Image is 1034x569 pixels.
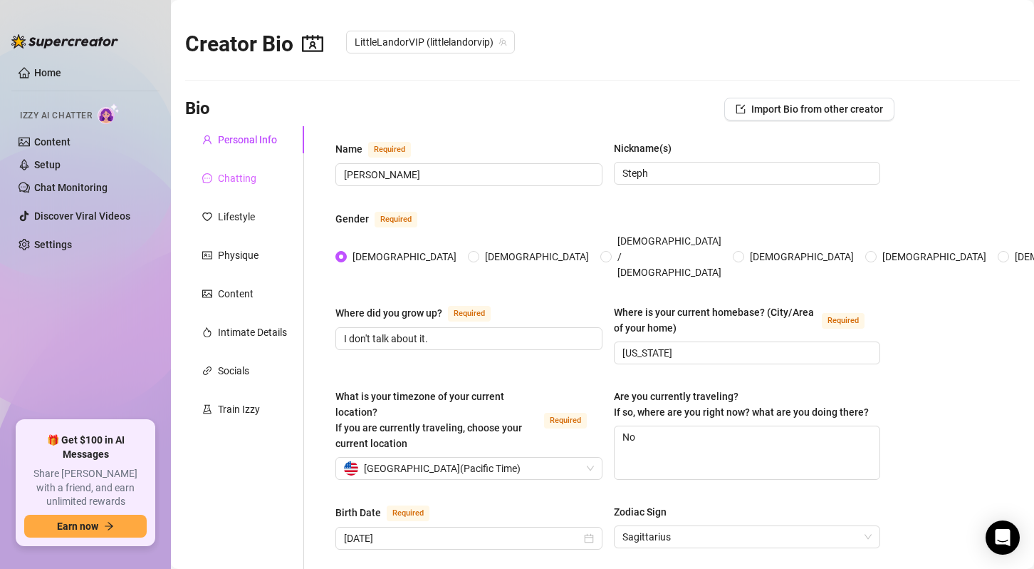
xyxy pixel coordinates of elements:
div: Socials [218,363,249,379]
a: Chat Monitoring [34,182,108,193]
div: Physique [218,247,258,263]
span: experiment [202,404,212,414]
label: Where is your current homebase? (City/Area of your home) [614,304,881,336]
a: Home [34,67,61,78]
span: [DEMOGRAPHIC_DATA] [877,249,992,265]
span: fire [202,327,212,337]
div: Zodiac Sign [614,504,667,520]
label: Zodiac Sign [614,504,677,520]
input: Name [344,167,591,183]
input: Where is your current homebase? (City/Area of your home) [622,345,869,361]
span: Required [375,212,417,227]
span: [DEMOGRAPHIC_DATA] / [DEMOGRAPHIC_DATA] [612,233,727,280]
span: Sagittarius [622,526,872,548]
img: logo-BBDzfeDw.svg [11,34,118,48]
span: Import Bio from other creator [751,103,883,115]
span: contacts [302,33,323,54]
span: Required [448,306,491,322]
div: Gender [335,211,369,227]
span: LittleLandorVIP (littlelandorvip) [355,31,506,53]
span: Required [822,313,865,329]
a: Discover Viral Videos [34,210,130,222]
label: Name [335,140,427,158]
div: Nickname(s) [614,140,672,156]
div: Chatting [218,170,256,186]
span: Required [368,142,411,158]
span: Are you currently traveling? If so, where are you right now? what are you doing there? [614,391,869,418]
span: 🎁 Get $100 in AI Messages [24,434,147,461]
input: Where did you grow up? [344,331,591,347]
button: Earn nowarrow-right [24,515,147,538]
label: Where did you grow up? [335,304,506,322]
span: picture [202,289,212,299]
label: Birth Date [335,504,445,521]
button: Import Bio from other creator [724,98,894,121]
span: arrow-right [104,521,114,531]
span: Required [544,413,587,429]
span: What is your timezone of your current location? If you are currently traveling, choose your curre... [335,391,522,449]
span: idcard [202,250,212,260]
span: [DEMOGRAPHIC_DATA] [347,249,462,265]
div: Where is your current homebase? (City/Area of your home) [614,304,817,336]
span: [GEOGRAPHIC_DATA] ( Pacific Time ) [364,458,521,479]
div: Open Intercom Messenger [986,521,1020,555]
a: Setup [34,159,61,170]
div: Name [335,141,362,157]
img: us [344,461,358,476]
span: link [202,366,212,376]
div: Where did you grow up? [335,305,442,321]
div: Birth Date [335,505,381,521]
span: [DEMOGRAPHIC_DATA] [479,249,595,265]
div: Lifestyle [218,209,255,225]
span: team [498,38,507,46]
span: user [202,135,212,145]
span: Earn now [57,521,98,532]
div: Intimate Details [218,324,287,340]
label: Gender [335,210,433,227]
span: message [202,173,212,183]
textarea: No [615,426,880,479]
input: Nickname(s) [622,165,869,181]
a: Settings [34,239,72,250]
div: Personal Info [218,132,277,148]
span: Izzy AI Chatter [20,109,92,123]
span: heart [202,212,212,222]
h2: Creator Bio [185,31,323,58]
input: Birth Date [344,530,581,546]
img: AI Chatter [98,103,120,124]
div: Train Izzy [218,401,260,417]
div: Content [218,286,254,302]
h3: Bio [185,98,210,121]
span: import [736,104,746,114]
span: [DEMOGRAPHIC_DATA] [744,249,860,265]
a: Content [34,136,70,148]
span: Share [PERSON_NAME] with a friend, and earn unlimited rewards [24,467,147,509]
label: Nickname(s) [614,140,681,156]
span: Required [387,506,429,521]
